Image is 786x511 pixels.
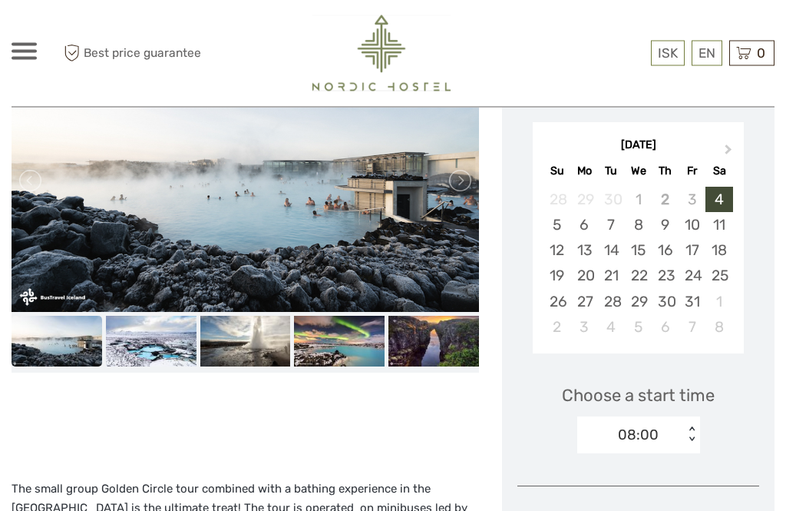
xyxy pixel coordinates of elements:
div: Choose Tuesday, October 21st, 2025 [598,264,625,289]
div: Choose Tuesday, October 14th, 2025 [598,238,625,264]
div: Not available Thursday, October 2nd, 2025 [652,187,679,213]
div: Choose Tuesday, October 28th, 2025 [598,290,625,315]
img: 5d15484774a24c969ea176960bff7f4c_slider_thumbnail.jpeg [106,317,196,367]
div: 08:00 [618,426,659,446]
div: Choose Wednesday, October 8th, 2025 [625,213,652,238]
button: Open LiveChat chat widget [177,24,195,42]
div: Choose Wednesday, October 15th, 2025 [625,238,652,264]
img: 78f1bb707dad47c09db76e797c3c6590_slider_thumbnail.jpeg [294,317,385,367]
div: Not available Tuesday, September 30th, 2025 [598,187,625,213]
div: [DATE] [533,138,744,154]
div: Choose Sunday, October 26th, 2025 [543,290,570,315]
img: 6e04dd7c0e4d4fc499d456a8b0d64eb9_slider_thumbnail.jpeg [200,317,291,367]
div: Choose Saturday, October 18th, 2025 [705,238,732,264]
div: EN [692,41,722,66]
div: Choose Wednesday, October 29th, 2025 [625,290,652,315]
div: Mo [571,161,598,182]
div: Choose Sunday, November 2nd, 2025 [543,315,570,340]
div: Tu [598,161,625,182]
div: Choose Sunday, October 5th, 2025 [543,213,570,238]
div: Choose Sunday, October 19th, 2025 [543,264,570,289]
button: Next Month [718,142,742,167]
div: Choose Thursday, October 23rd, 2025 [652,264,679,289]
div: Choose Monday, October 27th, 2025 [571,290,598,315]
div: Choose Tuesday, October 7th, 2025 [598,213,625,238]
div: Choose Friday, October 24th, 2025 [679,264,705,289]
div: Not available Monday, September 29th, 2025 [571,187,598,213]
div: Fr [679,161,705,182]
div: We [625,161,652,182]
div: Choose Sunday, October 12th, 2025 [543,238,570,264]
div: Choose Saturday, November 8th, 2025 [705,315,732,340]
div: Th [652,161,679,182]
span: Choose a start time [562,384,715,408]
span: 0 [755,45,768,61]
img: 48cb146e002b48cdac539cb9429ec25b_slider_thumbnail.jpeg [12,317,102,367]
div: Choose Friday, October 17th, 2025 [679,238,705,264]
span: ISK [658,45,678,61]
div: Choose Monday, November 3rd, 2025 [571,315,598,340]
div: Choose Friday, November 7th, 2025 [679,315,705,340]
div: Choose Friday, October 10th, 2025 [679,213,705,238]
p: We're away right now. Please check back later! [21,27,173,39]
div: Sa [705,161,732,182]
div: Su [543,161,570,182]
div: Choose Wednesday, October 22nd, 2025 [625,264,652,289]
div: Not available Friday, October 3rd, 2025 [679,187,705,213]
div: Choose Thursday, October 30th, 2025 [652,290,679,315]
div: Choose Wednesday, November 5th, 2025 [625,315,652,340]
div: Choose Saturday, November 1st, 2025 [705,290,732,315]
img: cab6d99a5bd74912b036808e1cb13ef3_slider_thumbnail.jpeg [388,317,479,367]
div: Choose Saturday, October 4th, 2025 [705,187,732,213]
div: Choose Thursday, October 9th, 2025 [652,213,679,238]
div: Choose Saturday, October 11th, 2025 [705,213,732,238]
img: 48cb146e002b48cdac539cb9429ec25b_main_slider.jpeg [12,50,479,313]
div: Choose Friday, October 31st, 2025 [679,290,705,315]
div: Choose Monday, October 13th, 2025 [571,238,598,264]
div: Choose Thursday, November 6th, 2025 [652,315,679,340]
div: Choose Monday, October 6th, 2025 [571,213,598,238]
img: 2454-61f15230-a6bf-4303-aa34-adabcbdb58c5_logo_big.png [312,15,451,91]
div: month 2025-10 [537,187,738,340]
div: Choose Thursday, October 16th, 2025 [652,238,679,264]
div: Choose Saturday, October 25th, 2025 [705,264,732,289]
div: < > [685,427,698,443]
div: Choose Monday, October 20th, 2025 [571,264,598,289]
div: Choose Tuesday, November 4th, 2025 [598,315,625,340]
span: Best price guarantee [60,41,203,66]
div: Not available Sunday, September 28th, 2025 [543,187,570,213]
div: Not available Wednesday, October 1st, 2025 [625,187,652,213]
